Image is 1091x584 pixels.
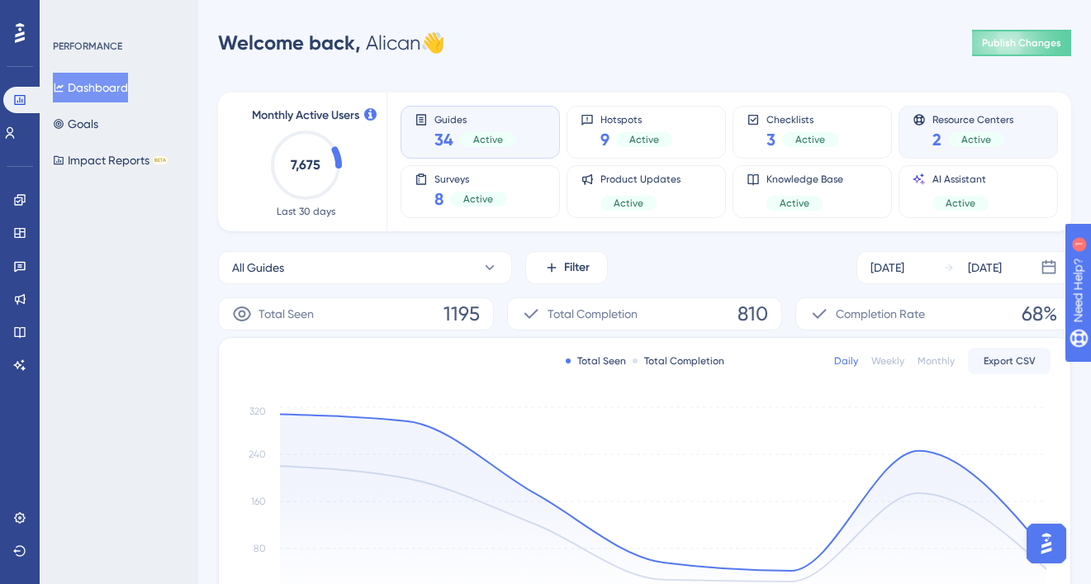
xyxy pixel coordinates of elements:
span: Active [795,133,825,146]
span: Active [780,197,809,210]
span: 68% [1022,301,1057,327]
button: Export CSV [968,348,1051,374]
button: Impact ReportsBETA [53,145,168,175]
div: Total Completion [633,354,724,368]
span: Hotspots [600,113,672,125]
tspan: 320 [249,406,266,417]
span: Completion Rate [836,304,925,324]
text: 7,675 [291,157,320,173]
span: Knowledge Base [766,173,843,186]
span: Active [629,133,659,146]
iframe: UserGuiding AI Assistant Launcher [1022,519,1071,568]
span: All Guides [232,258,284,278]
span: Active [463,192,493,206]
div: 1 [115,8,120,21]
span: 9 [600,128,610,151]
span: Active [614,197,643,210]
div: PERFORMANCE [53,40,122,53]
tspan: 160 [251,496,266,507]
span: Guides [434,113,516,125]
span: Active [946,197,975,210]
span: Total Seen [259,304,314,324]
span: Product Updates [600,173,681,186]
span: Publish Changes [982,36,1061,50]
div: [DATE] [870,258,904,278]
span: 810 [738,301,768,327]
span: Active [961,133,991,146]
div: Monthly [918,354,955,368]
div: Alican 👋 [218,30,445,56]
span: Resource Centers [932,113,1013,125]
span: 1195 [444,301,480,327]
tspan: 80 [254,543,266,554]
button: Dashboard [53,73,128,102]
span: AI Assistant [932,173,989,186]
span: 8 [434,188,444,211]
span: Checklists [766,113,838,125]
div: [DATE] [968,258,1002,278]
span: 2 [932,128,942,151]
div: Total Seen [566,354,626,368]
span: Last 30 days [277,205,335,218]
span: Monthly Active Users [252,106,359,126]
span: 3 [766,128,776,151]
div: BETA [153,156,168,164]
span: Filter [564,258,590,278]
button: All Guides [218,251,512,284]
span: Need Help? [39,4,103,24]
div: Daily [834,354,858,368]
span: Welcome back, [218,31,361,55]
span: 34 [434,128,453,151]
button: Filter [525,251,608,284]
button: Goals [53,109,98,139]
span: Total Completion [548,304,638,324]
button: Publish Changes [972,30,1071,56]
div: Weekly [871,354,904,368]
span: Active [473,133,503,146]
span: Surveys [434,173,506,184]
span: Export CSV [984,354,1036,368]
tspan: 240 [249,449,266,460]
